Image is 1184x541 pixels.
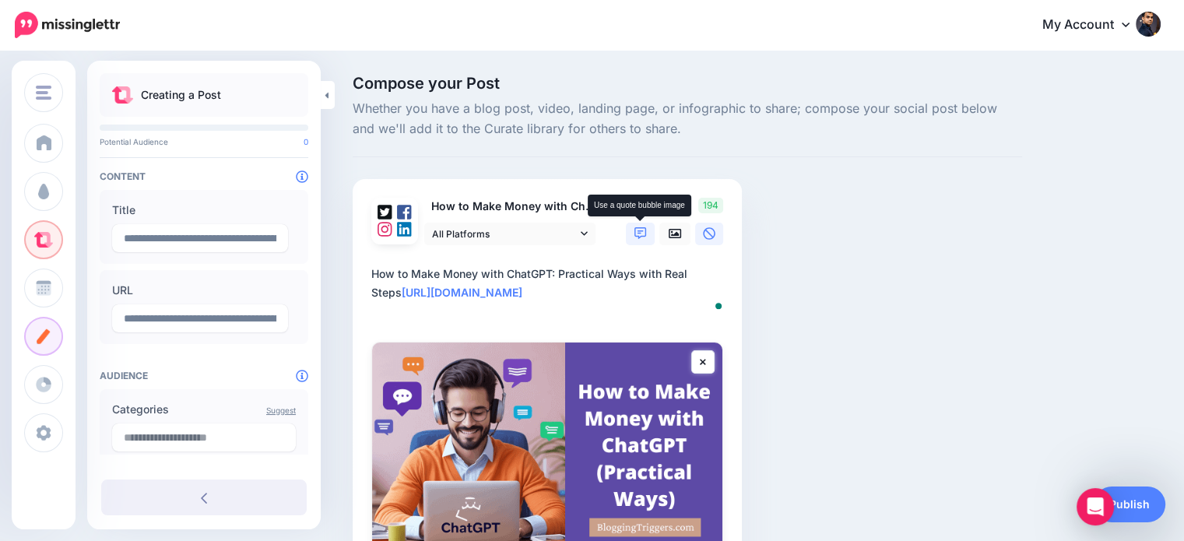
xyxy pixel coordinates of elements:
[141,86,221,104] p: Creating a Post
[432,226,577,242] span: All Platforms
[44,25,76,37] div: v 4.0.25
[266,406,296,415] a: Suggest
[100,170,308,182] h4: Content
[1027,6,1161,44] a: My Account
[25,40,37,53] img: website_grey.svg
[1077,488,1114,525] div: Open Intercom Messenger
[698,198,723,213] span: 194
[155,90,167,103] img: tab_keywords_by_traffic_grey.svg
[371,265,729,302] div: How to Make Money with ChatGPT: Practical Ways with Real Steps
[36,86,51,100] img: menu.png
[112,86,133,104] img: curate.png
[353,99,1022,139] span: Whether you have a blog post, video, landing page, or infographic to share; compose your social p...
[112,281,296,300] label: URL
[42,90,54,103] img: tab_domain_overview_orange.svg
[100,137,308,146] p: Potential Audience
[172,92,262,102] div: Keywords by Traffic
[59,92,139,102] div: Domain Overview
[424,198,597,216] p: How to Make Money with ChatGPT: Practical Ways with Real Steps
[15,12,120,38] img: Missinglettr
[424,223,596,245] a: All Platforms
[353,76,1022,91] span: Compose your Post
[304,137,308,146] span: 0
[112,400,296,419] label: Categories
[100,370,308,381] h4: Audience
[371,265,729,321] textarea: To enrich screen reader interactions, please activate Accessibility in Grammarly extension settings
[112,201,296,220] label: Title
[40,40,171,53] div: Domain: [DOMAIN_NAME]
[25,25,37,37] img: logo_orange.svg
[1094,487,1165,522] a: Publish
